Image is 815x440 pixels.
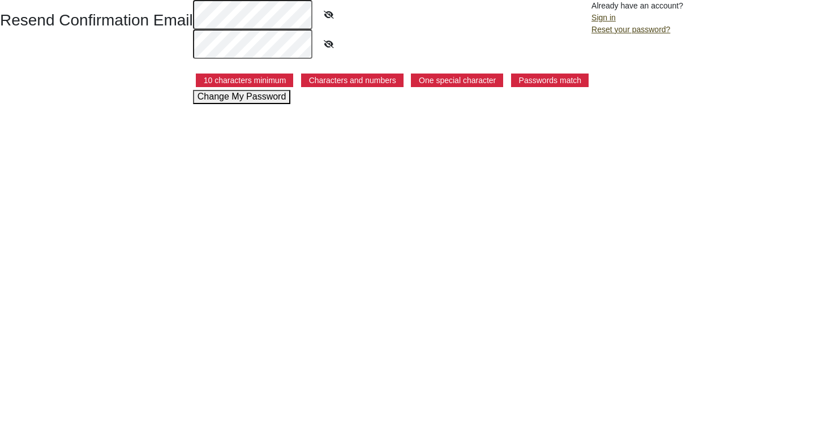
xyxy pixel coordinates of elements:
[411,74,503,87] p: One special character
[196,74,294,87] p: 10 characters minimum
[301,74,404,87] p: Characters and numbers
[511,74,589,87] p: Passwords match
[591,13,616,22] a: Sign in
[193,90,291,103] button: Change My Password
[591,25,670,34] a: Reset your password?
